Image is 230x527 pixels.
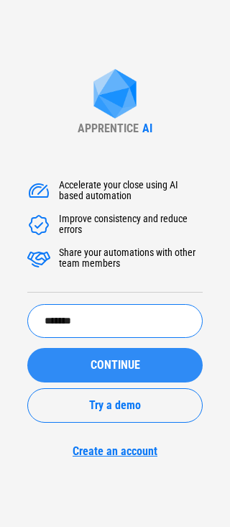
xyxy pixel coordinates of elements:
span: Try a demo [89,400,141,411]
img: Accelerate [27,214,50,237]
div: Improve consistency and reduce errors [59,214,203,237]
button: Try a demo [27,388,203,423]
span: CONTINUE [91,359,140,371]
img: Accelerate [27,247,50,270]
div: APPRENTICE [78,122,139,135]
img: Accelerate [27,180,50,203]
img: Apprentice AI [86,69,144,122]
div: Accelerate your close using AI based automation [59,180,203,203]
div: Share your automations with other team members [59,247,203,270]
div: AI [142,122,152,135]
a: Create an account [27,444,203,458]
button: CONTINUE [27,348,203,382]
